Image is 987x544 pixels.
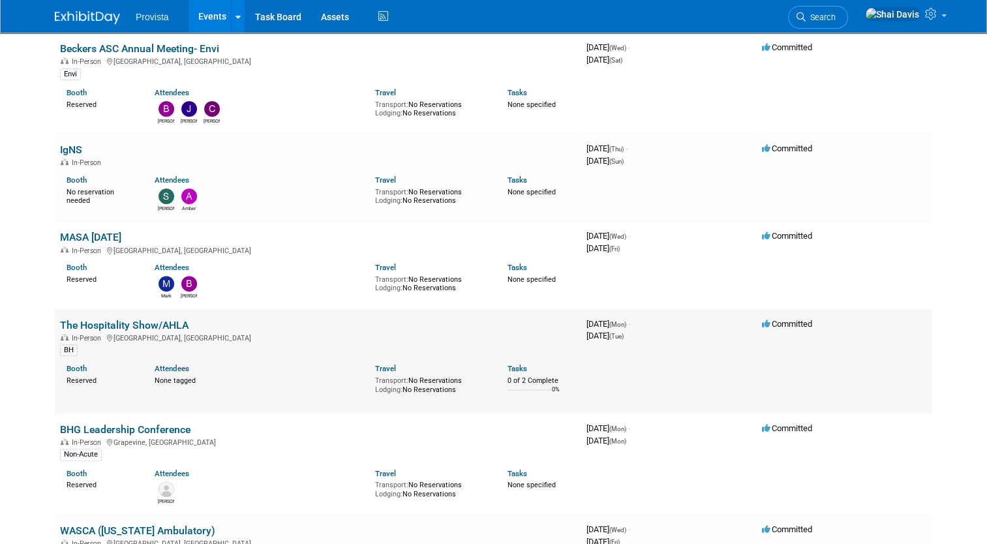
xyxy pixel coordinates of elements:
[181,117,197,125] div: Jeff Lawrence
[586,331,624,340] span: [DATE]
[762,423,812,433] span: Committed
[375,109,402,117] span: Lodging:
[609,526,626,534] span: (Wed)
[60,423,190,436] a: BHG Leadership Conference
[61,57,68,64] img: In-Person Event
[508,275,556,284] span: None specified
[508,364,527,373] a: Tasks
[375,196,402,205] span: Lodging:
[60,42,219,55] a: Beckers ASC Annual Meeting- Envi
[375,100,408,109] span: Transport:
[609,245,620,252] span: (Fri)
[181,292,197,299] div: Beth Chan
[159,189,174,204] img: Stephanie Miller
[609,425,626,432] span: (Mon)
[508,175,527,185] a: Tasks
[762,42,812,52] span: Committed
[60,144,82,156] a: IgNS
[67,88,87,97] a: Booth
[609,145,624,153] span: (Thu)
[375,364,396,373] a: Travel
[67,374,135,385] div: Reserved
[375,273,488,293] div: No Reservations No Reservations
[586,144,628,153] span: [DATE]
[508,88,527,97] a: Tasks
[67,364,87,373] a: Booth
[508,469,527,478] a: Tasks
[60,68,81,80] div: Envi
[60,524,215,537] a: WASCA ([US_STATE] Ambulatory)
[628,423,630,433] span: -
[375,263,396,272] a: Travel
[628,319,630,329] span: -
[60,449,102,461] div: Non-Acute
[204,117,220,125] div: Clifford Parker
[72,334,105,342] span: In-Person
[72,159,105,167] span: In-Person
[155,374,365,385] div: None tagged
[508,376,576,385] div: 0 of 2 Complete
[375,469,396,478] a: Travel
[60,319,189,331] a: The Hospitality Show/AHLA
[181,189,197,204] img: Amber Barron
[586,436,626,446] span: [DATE]
[67,273,135,284] div: Reserved
[508,188,556,196] span: None specified
[375,188,408,196] span: Transport:
[72,438,105,447] span: In-Person
[586,524,630,534] span: [DATE]
[155,263,189,272] a: Attendees
[762,231,812,241] span: Committed
[865,7,920,22] img: Shai Davis
[628,231,630,241] span: -
[61,159,68,165] img: In-Person Event
[788,6,848,29] a: Search
[609,158,624,165] span: (Sun)
[508,100,556,109] span: None specified
[158,497,174,505] div: Ron Krisman
[628,42,630,52] span: -
[762,524,812,534] span: Committed
[155,364,189,373] a: Attendees
[508,263,527,272] a: Tasks
[155,88,189,97] a: Attendees
[609,44,626,52] span: (Wed)
[609,57,622,64] span: (Sat)
[61,334,68,340] img: In-Person Event
[375,376,408,385] span: Transport:
[67,98,135,110] div: Reserved
[60,245,576,255] div: [GEOGRAPHIC_DATA], [GEOGRAPHIC_DATA]
[375,481,408,489] span: Transport:
[586,243,620,253] span: [DATE]
[806,12,836,22] span: Search
[375,478,488,498] div: No Reservations No Reservations
[158,204,174,212] div: Stephanie Miller
[159,481,174,497] img: Ron Krisman
[609,233,626,240] span: (Wed)
[762,144,812,153] span: Committed
[375,275,408,284] span: Transport:
[159,276,174,292] img: Mark Maki
[72,247,105,255] span: In-Person
[60,55,576,66] div: [GEOGRAPHIC_DATA], [GEOGRAPHIC_DATA]
[60,436,576,447] div: Grapevine, [GEOGRAPHIC_DATA]
[67,478,135,490] div: Reserved
[158,292,174,299] div: Mark Maki
[67,175,87,185] a: Booth
[158,117,174,125] div: Beth Chan
[60,332,576,342] div: [GEOGRAPHIC_DATA], [GEOGRAPHIC_DATA]
[181,101,197,117] img: Jeff Lawrence
[375,374,488,394] div: No Reservations No Reservations
[67,185,135,205] div: No reservation needed
[586,231,630,241] span: [DATE]
[155,469,189,478] a: Attendees
[67,469,87,478] a: Booth
[72,57,105,66] span: In-Person
[181,276,197,292] img: Beth Chan
[586,319,630,329] span: [DATE]
[375,185,488,205] div: No Reservations No Reservations
[586,423,630,433] span: [DATE]
[375,175,396,185] a: Travel
[375,385,402,394] span: Lodging:
[61,247,68,253] img: In-Person Event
